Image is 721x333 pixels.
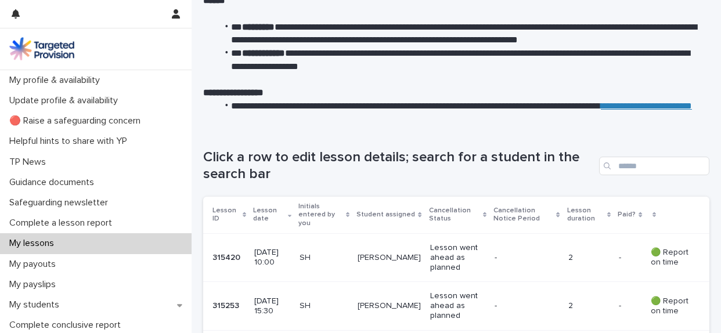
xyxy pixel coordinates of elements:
p: Lesson went ahead as planned [430,291,485,320]
p: 315253 [212,299,241,311]
p: 🟢 Report on time [651,296,691,316]
p: - [619,299,623,311]
p: My students [5,299,69,310]
p: Cancellation Status [429,204,480,226]
p: 2 [568,301,610,311]
h1: Click a row to edit lesson details; search for a student in the search bar [203,149,594,183]
p: Update profile & availability [5,95,127,106]
tr: 315253315253 [DATE] 15:30SH[PERSON_NAME]Lesson went ahead as planned-2-- 🟢 Report on time [203,282,709,330]
p: My profile & availability [5,75,109,86]
p: - [495,253,559,263]
p: SH [300,253,348,263]
p: [PERSON_NAME] [358,253,421,263]
p: Student assigned [356,208,415,221]
p: SH [300,301,348,311]
p: Initials entered by you [298,200,343,230]
p: 🟢 Report on time [651,248,691,267]
p: Paid? [618,208,636,221]
tr: 315420315420 [DATE] 10:00SH[PERSON_NAME]Lesson went ahead as planned-2-- 🟢 Report on time [203,234,709,282]
p: [DATE] 15:30 [254,296,290,316]
p: Lesson ID [212,204,240,226]
p: 2 [568,253,610,263]
p: [DATE] 10:00 [254,248,290,267]
p: Complete conclusive report [5,320,130,331]
p: 315420 [212,251,243,263]
p: Lesson went ahead as planned [430,243,485,272]
p: My payouts [5,259,65,270]
p: Helpful hints to share with YP [5,136,136,147]
img: M5nRWzHhSzIhMunXDL62 [9,37,74,60]
p: Guidance documents [5,177,103,188]
p: Cancellation Notice Period [493,204,553,226]
p: [PERSON_NAME] [358,301,421,311]
p: - [619,251,623,263]
p: Complete a lesson report [5,218,121,229]
p: My lessons [5,238,63,249]
input: Search [599,157,709,175]
p: Lesson duration [567,204,605,226]
p: TP News [5,157,55,168]
p: My payslips [5,279,65,290]
p: 🔴 Raise a safeguarding concern [5,115,150,126]
p: - [495,301,559,311]
p: Safeguarding newsletter [5,197,117,208]
p: Lesson date [253,204,285,226]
